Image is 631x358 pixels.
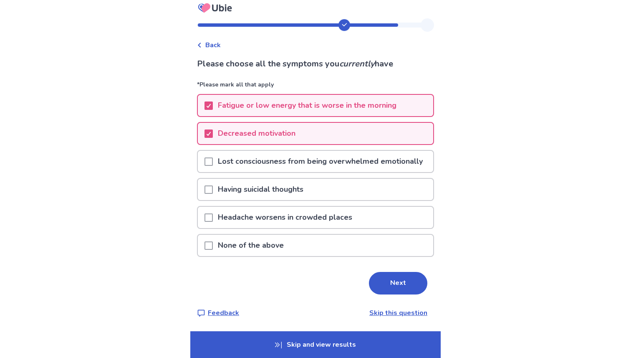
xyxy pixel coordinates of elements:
p: *Please mark all that apply [197,80,434,94]
p: Decreased motivation [213,123,300,144]
p: Please choose all the symptoms you have [197,58,434,70]
p: None of the above [213,235,289,256]
p: Fatigue or low energy that is worse in the morning [213,95,401,116]
p: Skip and view results [190,331,441,358]
i: currently [339,58,375,69]
p: Feedback [208,308,239,318]
span: Back [205,40,221,50]
p: Having suicidal thoughts [213,179,308,200]
p: Headache worsens in crowded places [213,207,357,228]
p: Lost consciousness from being overwhelmed emotionally [213,151,428,172]
a: Feedback [197,308,239,318]
button: Next [369,272,427,295]
a: Skip this question [369,308,427,317]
